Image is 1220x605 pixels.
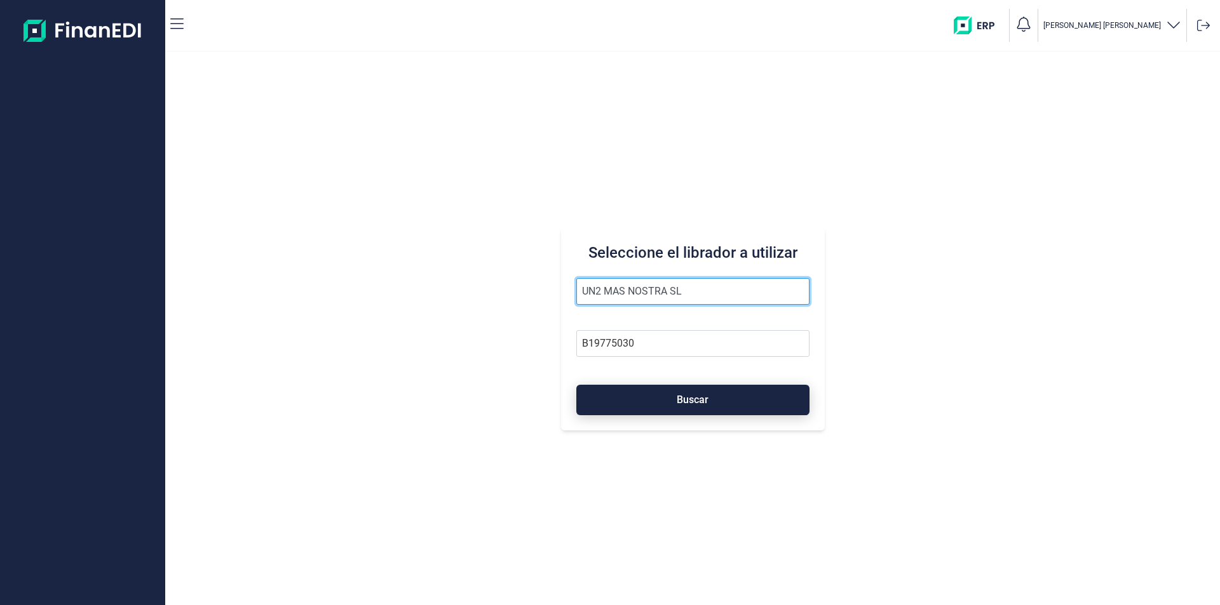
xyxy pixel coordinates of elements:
[576,243,810,263] h3: Seleccione el librador a utilizar
[677,395,708,404] span: Buscar
[1043,20,1161,30] p: [PERSON_NAME] [PERSON_NAME]
[24,10,142,51] img: Logo de aplicación
[954,17,1004,34] img: erp
[576,330,810,357] input: Busque por NIF
[576,385,810,415] button: Buscar
[576,278,810,305] input: Seleccione la razón social
[1043,17,1181,35] button: [PERSON_NAME] [PERSON_NAME]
